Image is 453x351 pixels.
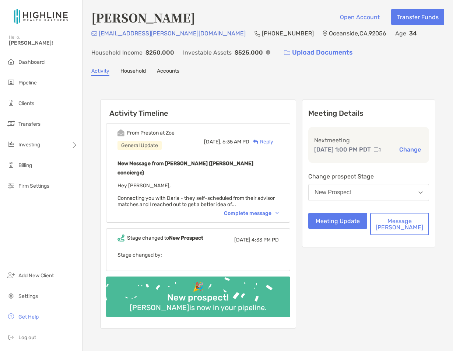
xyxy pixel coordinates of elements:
[279,45,358,60] a: Upload Documents
[7,333,15,341] img: logout icon
[235,48,263,57] p: $525,000
[101,100,296,118] h6: Activity Timeline
[18,334,36,341] span: Log out
[18,272,54,279] span: Add New Client
[374,147,380,153] img: communication type
[314,145,371,154] p: [DATE] 1:00 PM PDT
[117,234,124,241] img: Event icon
[99,29,246,38] p: [EMAIL_ADDRESS][PERSON_NAME][DOMAIN_NAME]
[314,136,423,145] p: Next meeting
[7,160,15,169] img: billing icon
[7,98,15,107] img: clients icon
[18,59,45,65] span: Dashboard
[127,130,175,136] div: From Preston at Zoe
[253,139,259,144] img: Reply icon
[91,9,195,26] h4: [PERSON_NAME]
[409,29,417,38] p: 34
[323,31,327,37] img: Location Icon
[18,142,40,148] span: Investing
[395,29,406,38] p: Age
[7,78,15,87] img: pipeline icon
[262,29,314,38] p: [PHONE_NUMBER]
[418,191,423,194] img: Open dropdown arrow
[164,292,232,303] div: New prospect!
[397,146,423,153] button: Change
[224,210,279,216] div: Complete message
[18,121,41,127] span: Transfers
[7,291,15,300] img: settings icon
[117,250,279,260] p: Stage changed by:
[117,129,124,136] img: Event icon
[275,212,279,214] img: Chevron icon
[7,140,15,149] img: investing icon
[190,282,207,292] div: 🎉
[7,119,15,128] img: transfers icon
[145,48,174,57] p: $250,000
[183,48,232,57] p: Investable Assets
[7,57,15,66] img: dashboard icon
[308,213,367,229] button: Meeting Update
[252,237,279,243] span: 4:33 PM PD
[308,184,429,201] button: New Prospect
[127,303,270,312] div: [PERSON_NAME] is now in your pipeline.
[120,68,146,76] a: Household
[91,48,143,57] p: Household Income
[18,80,37,86] span: Pipeline
[18,183,49,189] span: Firm Settings
[308,172,429,181] p: Change prospect Stage
[9,3,73,29] img: Zoe Logo
[18,314,39,320] span: Get Help
[7,181,15,190] img: firm-settings icon
[117,160,253,176] b: New Message from [PERSON_NAME] ([PERSON_NAME] concierge)
[7,271,15,279] img: add_new_client icon
[18,293,38,299] span: Settings
[9,40,78,46] span: [PERSON_NAME]!
[117,141,162,150] div: General Update
[234,237,250,243] span: [DATE]
[222,139,249,145] span: 6:35 AM PD
[254,31,260,37] img: Phone Icon
[127,235,203,241] div: Stage changed to
[266,50,270,55] img: Info Icon
[91,68,109,76] a: Activity
[91,31,97,36] img: Email Icon
[157,68,179,76] a: Accounts
[18,162,32,168] span: Billing
[315,189,351,196] div: New Prospect
[284,50,290,55] img: button icon
[204,139,221,145] span: [DATE],
[391,9,444,25] button: Transfer Funds
[117,183,275,208] span: Hey [PERSON_NAME], Connecting you with Daria - they self-scheduled from their advisor matches and...
[370,213,429,235] button: Message [PERSON_NAME]
[7,312,15,321] img: get-help icon
[308,109,429,118] p: Meeting Details
[329,29,386,38] p: Oceanside , CA , 92056
[334,9,385,25] button: Open Account
[249,138,273,146] div: Reply
[169,235,203,241] b: New Prospect
[18,100,34,107] span: Clients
